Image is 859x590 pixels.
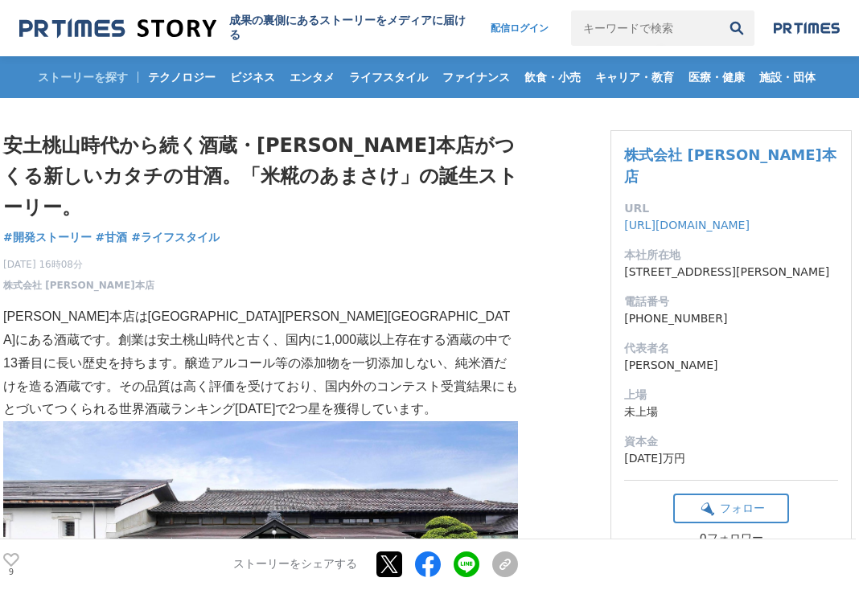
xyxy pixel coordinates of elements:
[753,56,822,98] a: 施設・団体
[3,305,518,421] p: [PERSON_NAME]本店は[GEOGRAPHIC_DATA][PERSON_NAME][GEOGRAPHIC_DATA]にある酒蔵です。創業は安土桃山時代と古く、国内に1,000蔵以上存在...
[142,70,222,84] span: テクノロジー
[624,293,838,310] dt: 電話番号
[624,387,838,404] dt: 上場
[283,70,341,84] span: エンタメ
[19,18,216,39] img: 成果の裏側にあるストーリーをメディアに届ける
[229,14,475,43] h2: 成果の裏側にあるストーリーをメディアに届ける
[3,230,92,244] span: #開発ストーリー
[624,357,838,374] dd: [PERSON_NAME]
[224,56,282,98] a: ビジネス
[774,22,840,35] img: prtimes
[518,56,587,98] a: 飲食・小売
[624,433,838,450] dt: 資本金
[3,278,154,293] a: 株式会社 [PERSON_NAME]本店
[283,56,341,98] a: エンタメ
[673,531,789,546] div: 0フォロワー
[3,568,19,576] p: 9
[343,56,434,98] a: ライフスタイル
[624,219,750,231] a: [URL][DOMAIN_NAME]
[589,56,680,98] a: キャリア・教育
[224,70,282,84] span: ビジネス
[624,310,838,327] dd: [PHONE_NUMBER]
[624,146,836,185] a: 株式会社 [PERSON_NAME]本店
[343,70,434,84] span: ライフスタイル
[682,70,751,84] span: 医療・健康
[673,494,789,523] button: フォロー
[436,70,516,84] span: ファイナンス
[624,264,838,281] dd: [STREET_ADDRESS][PERSON_NAME]
[475,10,565,46] a: 配信ログイン
[131,229,220,246] a: #ライフスタイル
[131,230,220,244] span: #ライフスタイル
[624,404,838,420] dd: 未上場
[682,56,751,98] a: 医療・健康
[571,10,719,46] input: キーワードで検索
[624,247,838,264] dt: 本社所在地
[719,10,754,46] button: 検索
[96,230,128,244] span: #甘酒
[589,70,680,84] span: キャリア・教育
[142,56,222,98] a: テクノロジー
[3,257,154,272] span: [DATE] 16時08分
[3,229,92,246] a: #開発ストーリー
[753,70,822,84] span: 施設・団体
[19,14,475,43] a: 成果の裏側にあるストーリーをメディアに届ける 成果の裏側にあるストーリーをメディアに届ける
[233,558,357,572] p: ストーリーをシェアする
[624,200,838,217] dt: URL
[3,130,518,223] h1: 安土桃山時代から続く酒蔵・[PERSON_NAME]本店がつくる新しいカタチの甘酒。「米糀のあまさけ」の誕生ストーリー。
[96,229,128,246] a: #甘酒
[518,70,587,84] span: 飲食・小売
[624,450,838,467] dd: [DATE]万円
[624,340,838,357] dt: 代表者名
[436,56,516,98] a: ファイナンス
